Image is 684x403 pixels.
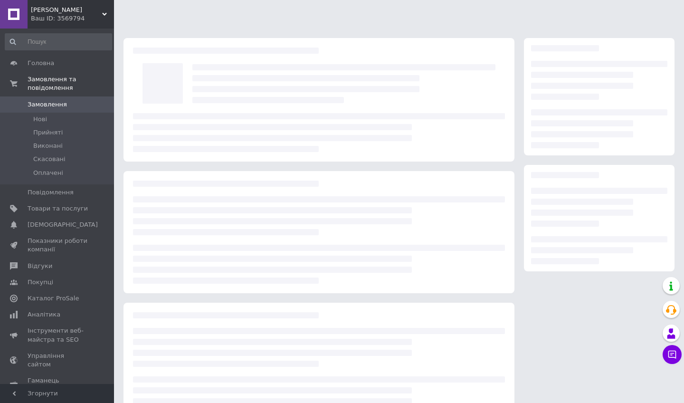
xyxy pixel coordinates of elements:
span: Landy [31,6,102,14]
span: Замовлення [28,100,67,109]
span: Гаманець компанії [28,376,88,393]
span: Аналітика [28,310,60,319]
span: Показники роботи компанії [28,237,88,254]
span: Покупці [28,278,53,287]
button: Чат з покупцем [663,345,682,364]
span: Товари та послуги [28,204,88,213]
div: Ваш ID: 3569794 [31,14,114,23]
span: Головна [28,59,54,67]
span: Виконані [33,142,63,150]
input: Пошук [5,33,112,50]
span: Каталог ProSale [28,294,79,303]
span: Нові [33,115,47,124]
span: Відгуки [28,262,52,270]
span: Скасовані [33,155,66,163]
span: Прийняті [33,128,63,137]
span: [DEMOGRAPHIC_DATA] [28,221,98,229]
span: Оплачені [33,169,63,177]
span: Управління сайтом [28,352,88,369]
span: Повідомлення [28,188,74,197]
span: Замовлення та повідомлення [28,75,114,92]
span: Інструменти веб-майстра та SEO [28,326,88,344]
